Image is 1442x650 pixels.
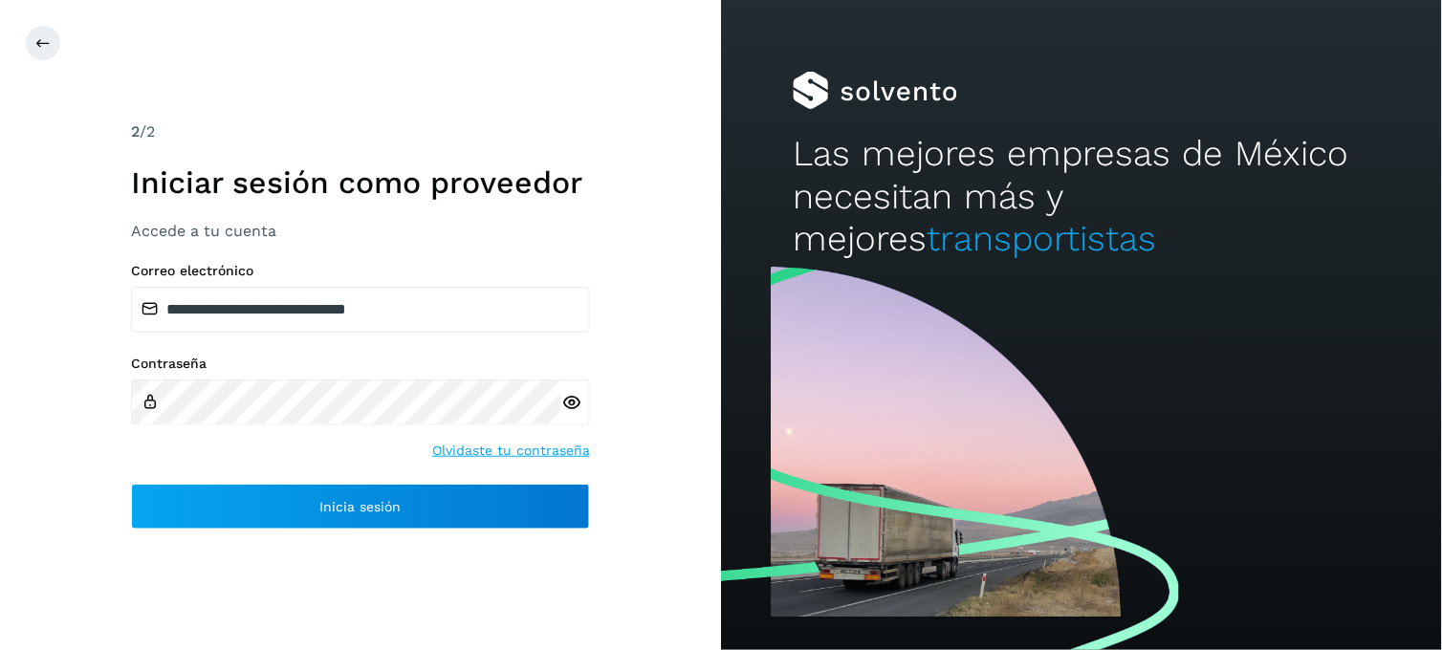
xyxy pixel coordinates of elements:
span: Inicia sesión [320,500,402,513]
h1: Iniciar sesión como proveedor [131,164,590,201]
h2: Las mejores empresas de México necesitan más y mejores [793,133,1369,260]
h3: Accede a tu cuenta [131,222,590,240]
button: Inicia sesión [131,484,590,530]
span: transportistas [927,218,1156,259]
a: Olvidaste tu contraseña [432,441,590,461]
label: Correo electrónico [131,263,590,279]
label: Contraseña [131,356,590,372]
span: 2 [131,122,140,141]
div: /2 [131,120,590,143]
